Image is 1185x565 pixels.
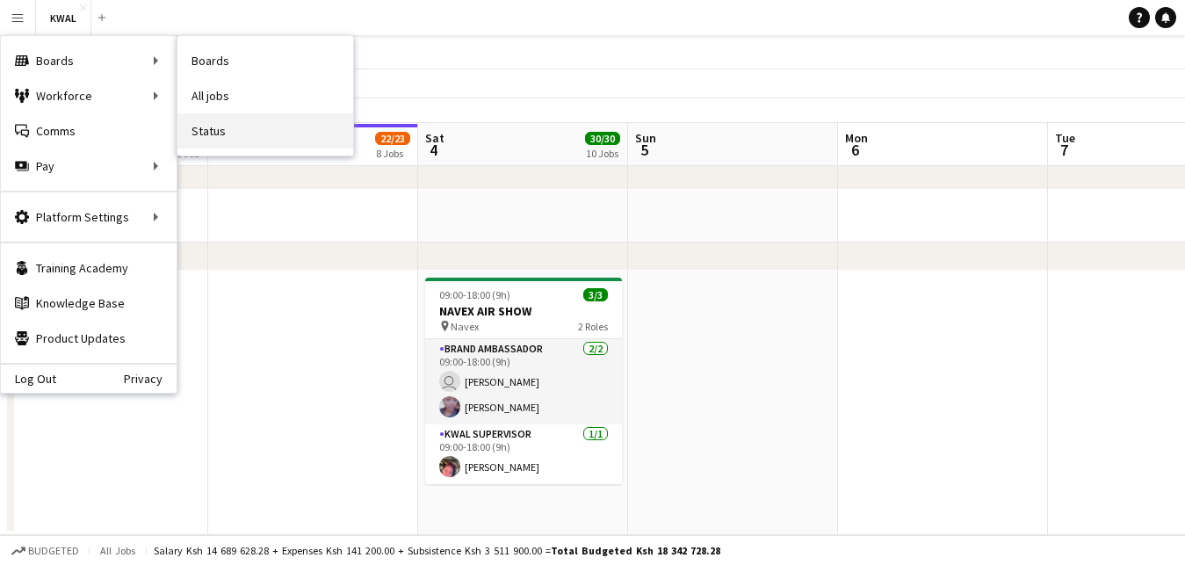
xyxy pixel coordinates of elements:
span: All jobs [97,544,139,557]
button: KWAL [36,1,91,35]
span: Mon [845,130,868,146]
span: Budgeted [28,545,79,557]
span: 09:00-18:00 (9h) [439,288,510,301]
a: Privacy [124,372,177,386]
a: Knowledge Base [1,286,177,321]
span: 6 [842,140,868,160]
span: Sun [635,130,656,146]
h3: NAVEX AIR SHOW [425,303,622,319]
button: Budgeted [9,541,82,561]
div: 10 Jobs [586,147,619,160]
div: Workforce [1,78,177,113]
a: Training Academy [1,250,177,286]
span: 22/23 [375,132,410,145]
a: Product Updates [1,321,177,356]
app-job-card: 09:00-18:00 (9h)3/3NAVEX AIR SHOW Navex2 RolesBrand Ambassador2/209:00-18:00 (9h) [PERSON_NAME][P... [425,278,622,484]
div: Salary Ksh 14 689 628.28 + Expenses Ksh 141 200.00 + Subsistence Ksh 3 511 900.00 = [154,544,720,557]
a: Log Out [1,372,56,386]
div: Platform Settings [1,199,177,235]
span: 4 [423,140,444,160]
span: Tue [1055,130,1075,146]
span: Navex [451,320,479,333]
span: 7 [1052,140,1075,160]
div: Pay [1,148,177,184]
span: 2 Roles [578,320,608,333]
span: Total Budgeted Ksh 18 342 728.28 [551,544,720,557]
a: All jobs [177,78,353,113]
a: Comms [1,113,177,148]
app-card-role: KWAL SUPERVISOR1/109:00-18:00 (9h)[PERSON_NAME] [425,424,622,484]
div: 8 Jobs [376,147,409,160]
span: 3/3 [583,288,608,301]
span: Sat [425,130,444,146]
app-card-role: Brand Ambassador2/209:00-18:00 (9h) [PERSON_NAME][PERSON_NAME] [425,339,622,424]
a: Boards [177,43,353,78]
div: Boards [1,43,177,78]
span: 5 [632,140,656,160]
span: 30/30 [585,132,620,145]
a: Status [177,113,353,148]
